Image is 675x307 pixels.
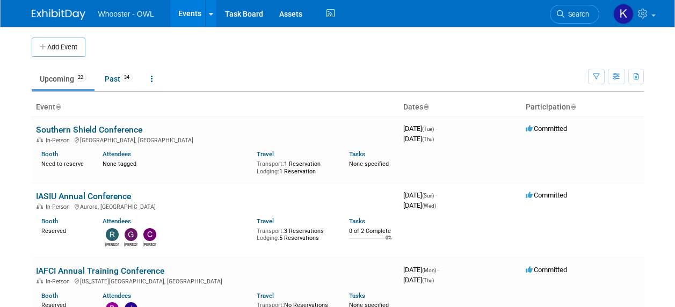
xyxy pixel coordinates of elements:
[143,228,156,241] img: Clare Louise Southcombe
[403,125,437,133] span: [DATE]
[399,98,521,116] th: Dates
[257,225,333,242] div: 3 Reservations 5 Reservations
[36,135,395,144] div: [GEOGRAPHIC_DATA], [GEOGRAPHIC_DATA]
[570,103,576,111] a: Sort by Participation Type
[422,267,436,273] span: (Mon)
[55,103,61,111] a: Sort by Event Name
[36,276,395,285] div: [US_STATE][GEOGRAPHIC_DATA], [GEOGRAPHIC_DATA]
[403,191,437,199] span: [DATE]
[438,266,439,274] span: -
[564,10,589,18] span: Search
[37,137,43,142] img: In-Person Event
[37,278,43,283] img: In-Person Event
[125,228,137,241] img: Gary LaFond
[36,125,142,135] a: Southern Shield Conference
[32,38,85,57] button: Add Event
[422,126,434,132] span: (Tue)
[98,10,154,18] span: Whooster - OWL
[550,5,599,24] a: Search
[403,266,439,274] span: [DATE]
[422,136,434,142] span: (Thu)
[36,202,395,210] div: Aurora, [GEOGRAPHIC_DATA]
[403,201,436,209] span: [DATE]
[526,125,567,133] span: Committed
[46,203,73,210] span: In-Person
[36,266,164,276] a: IAFCI Annual Training Conference
[349,292,365,299] a: Tasks
[32,69,95,89] a: Upcoming22
[103,150,131,158] a: Attendees
[436,191,437,199] span: -
[124,241,137,247] div: Gary LaFond
[105,241,119,247] div: Richard Spradley
[32,98,399,116] th: Event
[257,228,284,235] span: Transport:
[436,125,437,133] span: -
[41,150,58,158] a: Booth
[103,217,131,225] a: Attendees
[422,193,434,199] span: (Sun)
[526,266,567,274] span: Committed
[257,168,279,175] span: Lodging:
[257,235,279,242] span: Lodging:
[46,137,73,144] span: In-Person
[521,98,644,116] th: Participation
[422,277,434,283] span: (Thu)
[349,228,395,235] div: 0 of 2 Complete
[41,292,58,299] a: Booth
[526,191,567,199] span: Committed
[349,150,365,158] a: Tasks
[36,191,131,201] a: IASIU Annual Conference
[403,276,434,284] span: [DATE]
[257,150,274,158] a: Travel
[103,158,249,168] div: None tagged
[97,69,141,89] a: Past34
[257,158,333,175] div: 1 Reservation 1 Reservation
[257,160,284,167] span: Transport:
[423,103,429,111] a: Sort by Start Date
[37,203,43,209] img: In-Person Event
[41,225,87,235] div: Reserved
[349,160,389,167] span: None specified
[613,4,634,24] img: Kamila Castaneda
[121,74,133,82] span: 34
[106,228,119,241] img: Richard Spradley
[349,217,365,225] a: Tasks
[386,235,392,250] td: 0%
[103,292,131,299] a: Attendees
[32,9,85,20] img: ExhibitDay
[403,135,434,143] span: [DATE]
[257,292,274,299] a: Travel
[41,158,87,168] div: Need to reserve
[75,74,86,82] span: 22
[257,217,274,225] a: Travel
[46,278,73,285] span: In-Person
[422,203,436,209] span: (Wed)
[41,217,58,225] a: Booth
[143,241,156,247] div: Clare Louise Southcombe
